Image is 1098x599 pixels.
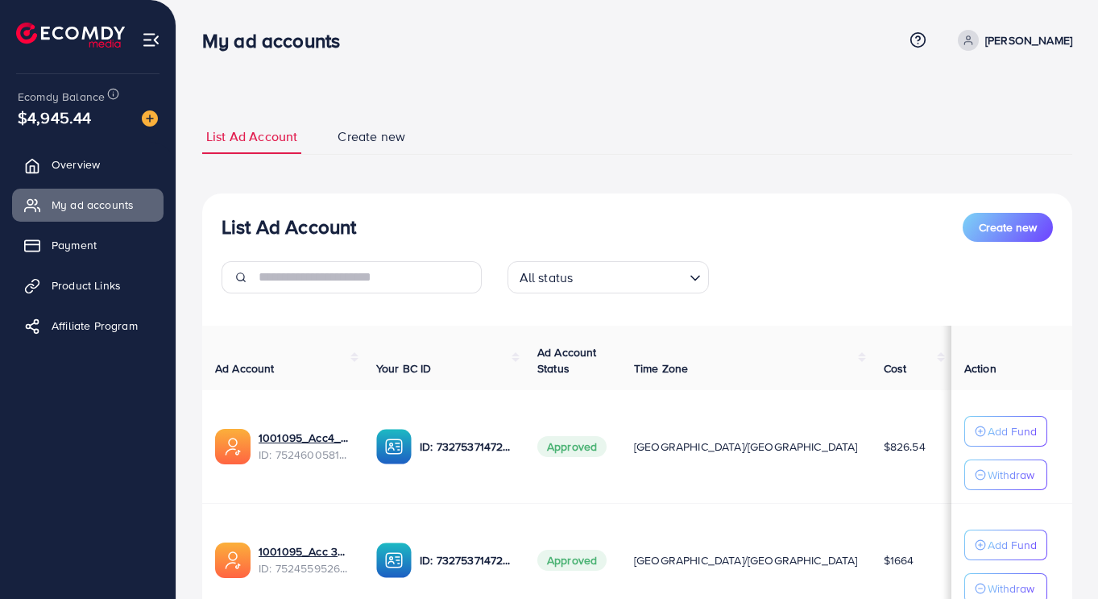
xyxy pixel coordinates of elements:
[988,579,1034,598] p: Withdraw
[338,127,405,146] span: Create new
[537,344,597,376] span: Ad Account Status
[12,148,164,181] a: Overview
[259,430,350,463] div: <span class='underline'>1001095_Acc4_1751957612300</span></br>7524600581361696769
[12,189,164,221] a: My ad accounts
[142,110,158,127] img: image
[964,360,996,376] span: Action
[12,269,164,302] a: Product Links
[215,429,251,464] img: ic-ads-acc.e4c84228.svg
[537,436,607,457] span: Approved
[52,277,121,293] span: Product Links
[508,261,709,293] div: Search for option
[988,422,1037,441] p: Add Fund
[985,31,1072,50] p: [PERSON_NAME]
[988,535,1037,555] p: Add Fund
[964,530,1047,560] button: Add Fund
[259,543,350,576] div: <span class='underline'>1001095_Acc 3_1751948238983</span></br>7524559526306070535
[884,360,907,376] span: Cost
[16,23,125,48] img: logo
[259,560,350,576] span: ID: 7524559526306070535
[222,215,356,239] h3: List Ad Account
[18,106,91,129] span: $4,945.44
[376,360,432,376] span: Your BC ID
[52,237,97,253] span: Payment
[259,447,350,463] span: ID: 7524600581361696769
[988,465,1034,485] p: Withdraw
[884,439,926,455] span: $826.54
[951,30,1072,51] a: [PERSON_NAME]
[12,229,164,261] a: Payment
[376,429,412,464] img: ic-ba-acc.ded83a64.svg
[634,439,858,455] span: [GEOGRAPHIC_DATA]/[GEOGRAPHIC_DATA]
[142,31,160,49] img: menu
[420,551,512,570] p: ID: 7327537147282571265
[516,266,577,289] span: All status
[420,437,512,456] p: ID: 7327537147282571265
[578,263,682,289] input: Search for option
[206,127,297,146] span: List Ad Account
[215,360,275,376] span: Ad Account
[979,219,1037,235] span: Create new
[634,552,858,568] span: [GEOGRAPHIC_DATA]/[GEOGRAPHIC_DATA]
[964,416,1047,447] button: Add Fund
[18,89,105,105] span: Ecomdy Balance
[376,543,412,578] img: ic-ba-acc.ded83a64.svg
[1030,526,1086,587] iframe: Chat
[12,310,164,342] a: Affiliate Program
[964,460,1047,490] button: Withdraw
[634,360,688,376] span: Time Zone
[259,430,350,446] a: 1001095_Acc4_1751957612300
[537,550,607,571] span: Approved
[259,543,350,559] a: 1001095_Acc 3_1751948238983
[202,29,353,52] h3: My ad accounts
[52,197,134,213] span: My ad accounts
[52,156,100,173] span: Overview
[52,318,138,334] span: Affiliate Program
[215,543,251,578] img: ic-ads-acc.e4c84228.svg
[884,552,914,568] span: $1664
[963,213,1053,242] button: Create new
